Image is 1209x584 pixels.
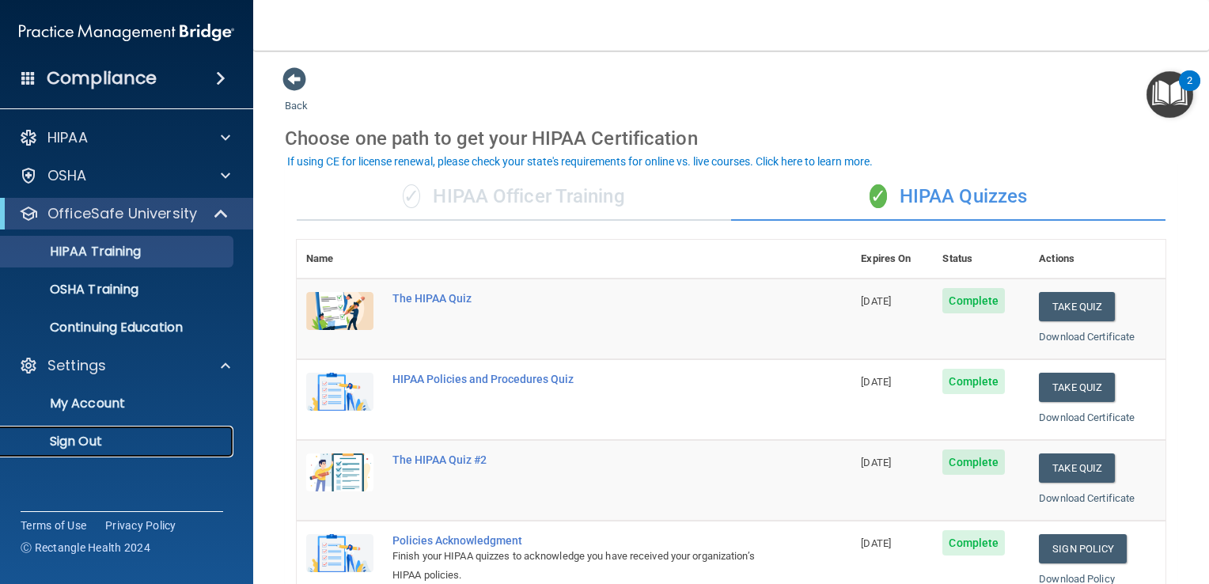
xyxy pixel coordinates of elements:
p: Settings [47,356,106,375]
a: Privacy Policy [105,518,176,533]
button: If using CE for license renewal, please check your state's requirements for online vs. live cours... [285,154,875,169]
a: OfficeSafe University [19,204,229,223]
span: Complete [942,530,1005,556]
div: HIPAA Officer Training [297,173,731,221]
div: The HIPAA Quiz #2 [392,453,772,466]
th: Name [297,240,383,279]
a: HIPAA [19,128,230,147]
p: Sign Out [10,434,226,449]
p: OSHA [47,166,87,185]
button: Take Quiz [1039,373,1115,402]
div: HIPAA Policies and Procedures Quiz [392,373,772,385]
a: OSHA [19,166,230,185]
span: [DATE] [861,376,891,388]
span: [DATE] [861,457,891,468]
div: Policies Acknowledgment [392,534,772,547]
a: Download Certificate [1039,411,1135,423]
span: ✓ [403,184,420,208]
div: If using CE for license renewal, please check your state's requirements for online vs. live cours... [287,156,873,167]
span: ✓ [870,184,887,208]
p: HIPAA Training [10,244,141,260]
h4: Compliance [47,67,157,89]
a: Back [285,81,308,112]
a: Settings [19,356,230,375]
span: Complete [942,288,1005,313]
a: Download Certificate [1039,492,1135,504]
p: OSHA Training [10,282,138,298]
span: [DATE] [861,295,891,307]
a: Sign Policy [1039,534,1127,563]
a: Download Certificate [1039,331,1135,343]
img: PMB logo [19,17,234,48]
p: My Account [10,396,226,411]
div: HIPAA Quizzes [731,173,1165,221]
p: OfficeSafe University [47,204,197,223]
th: Status [933,240,1029,279]
p: Continuing Education [10,320,226,336]
div: 2 [1187,81,1192,101]
p: HIPAA [47,128,88,147]
button: Open Resource Center, 2 new notifications [1146,71,1193,118]
div: The HIPAA Quiz [392,292,772,305]
span: [DATE] [861,537,891,549]
div: Choose one path to get your HIPAA Certification [285,116,1177,161]
span: Complete [942,449,1005,475]
span: Complete [942,369,1005,394]
button: Take Quiz [1039,453,1115,483]
th: Expires On [851,240,933,279]
button: Take Quiz [1039,292,1115,321]
a: Terms of Use [21,518,86,533]
span: Ⓒ Rectangle Health 2024 [21,540,150,556]
th: Actions [1029,240,1165,279]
